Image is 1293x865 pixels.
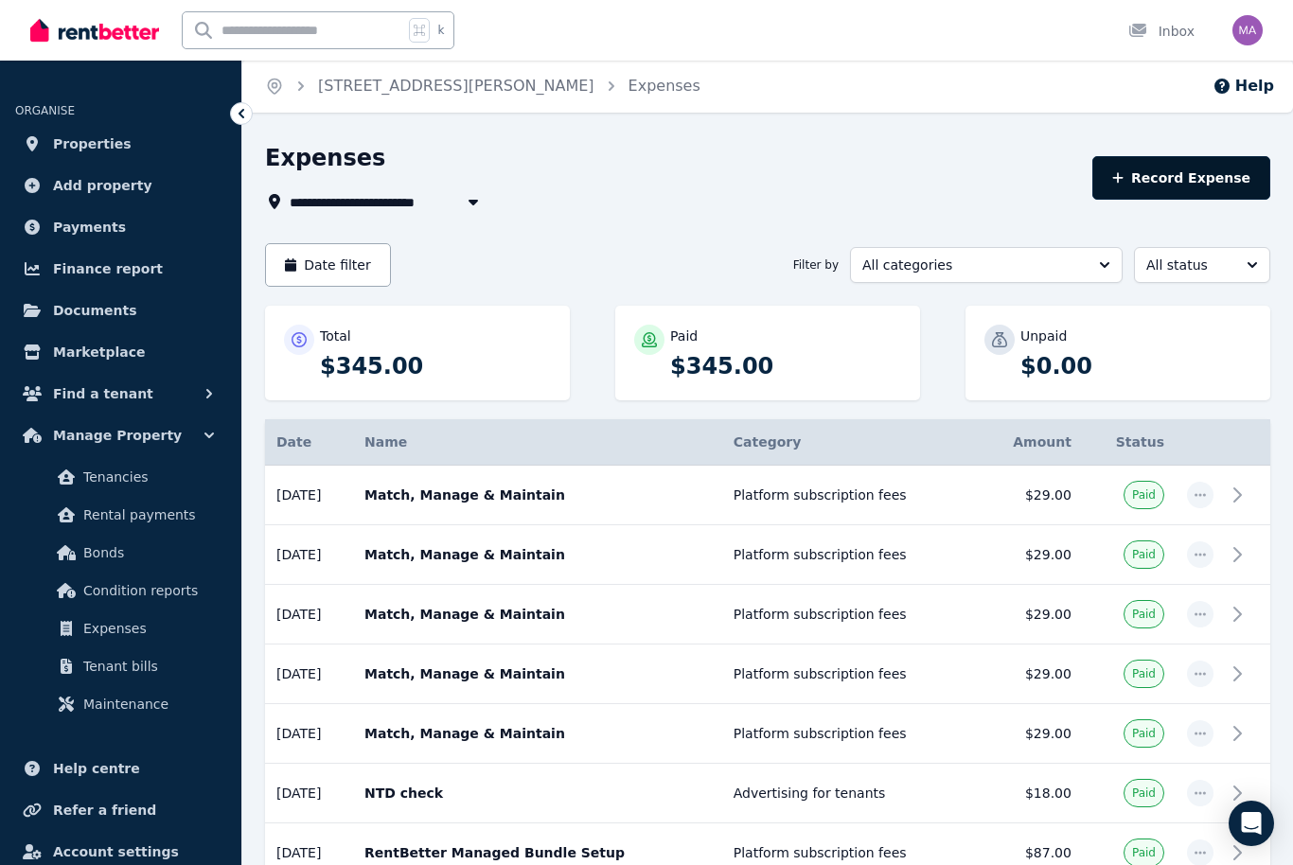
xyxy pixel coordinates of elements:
td: [DATE] [265,466,353,525]
td: $29.00 [977,704,1083,764]
p: Match, Manage & Maintain [364,724,711,743]
span: Expenses [83,617,211,640]
a: Refer a friend [15,791,226,829]
span: Paid [1132,845,1156,860]
span: Find a tenant [53,382,153,405]
span: Help centre [53,757,140,780]
span: Maintenance [83,693,211,715]
span: Tenant bills [83,655,211,678]
span: k [437,23,444,38]
p: Total [320,327,351,345]
span: All status [1146,256,1231,274]
button: Find a tenant [15,375,226,413]
span: Refer a friend [53,799,156,821]
a: Condition reports [23,572,219,609]
img: RentBetter [30,16,159,44]
a: Bonds [23,534,219,572]
span: Condition reports [83,579,211,602]
span: ORGANISE [15,104,75,117]
p: $345.00 [320,351,551,381]
img: Mayuko Akaho [1232,15,1263,45]
span: Bonds [83,541,211,564]
p: Unpaid [1020,327,1067,345]
td: $29.00 [977,466,1083,525]
td: Platform subscription fees [722,466,978,525]
h1: Expenses [265,143,385,173]
a: Properties [15,125,226,163]
a: Expenses [23,609,219,647]
td: Platform subscription fees [722,704,978,764]
td: Advertising for tenants [722,764,978,823]
td: $18.00 [977,764,1083,823]
span: Paid [1132,666,1156,681]
div: Open Intercom Messenger [1229,801,1274,846]
th: Name [353,419,722,466]
th: Category [722,419,978,466]
span: All categories [862,256,1084,274]
span: Paid [1132,547,1156,562]
nav: Breadcrumb [242,60,723,113]
span: Payments [53,216,126,238]
a: Payments [15,208,226,246]
a: Marketplace [15,333,226,371]
a: Add property [15,167,226,204]
p: RentBetter Managed Bundle Setup [364,843,711,862]
p: $345.00 [670,351,901,381]
p: Paid [670,327,698,345]
a: Tenancies [23,458,219,496]
th: Date [265,419,353,466]
span: Filter by [793,257,839,273]
span: Marketplace [53,341,145,363]
button: All status [1134,247,1270,283]
span: Paid [1132,487,1156,503]
th: Status [1083,419,1176,466]
td: $29.00 [977,644,1083,704]
td: [DATE] [265,764,353,823]
a: Documents [15,291,226,329]
span: Properties [53,132,132,155]
span: Paid [1132,786,1156,801]
span: Documents [53,299,137,322]
a: Help centre [15,750,226,787]
button: All categories [850,247,1123,283]
td: [DATE] [265,525,353,585]
td: Platform subscription fees [722,525,978,585]
a: [STREET_ADDRESS][PERSON_NAME] [318,77,594,95]
a: Maintenance [23,685,219,723]
button: Record Expense [1092,156,1270,200]
a: Tenant bills [23,647,219,685]
p: Match, Manage & Maintain [364,545,711,564]
td: [DATE] [265,644,353,704]
span: Account settings [53,840,179,863]
span: Add property [53,174,152,197]
button: Help [1213,75,1274,97]
p: Match, Manage & Maintain [364,664,711,683]
span: Manage Property [53,424,182,447]
a: Expenses [629,77,700,95]
p: $0.00 [1020,351,1251,381]
span: Paid [1132,726,1156,741]
td: [DATE] [265,585,353,644]
td: Platform subscription fees [722,585,978,644]
td: $29.00 [977,525,1083,585]
p: NTD check [364,784,711,803]
td: Platform subscription fees [722,644,978,704]
button: Manage Property [15,416,226,454]
td: [DATE] [265,704,353,764]
th: Amount [977,419,1083,466]
span: Finance report [53,257,163,280]
a: Rental payments [23,496,219,534]
button: Date filter [265,243,391,287]
span: Paid [1132,607,1156,622]
td: $29.00 [977,585,1083,644]
span: Tenancies [83,466,211,488]
p: Match, Manage & Maintain [364,485,711,504]
div: Inbox [1128,22,1195,41]
span: Rental payments [83,503,211,526]
p: Match, Manage & Maintain [364,605,711,624]
a: Finance report [15,250,226,288]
